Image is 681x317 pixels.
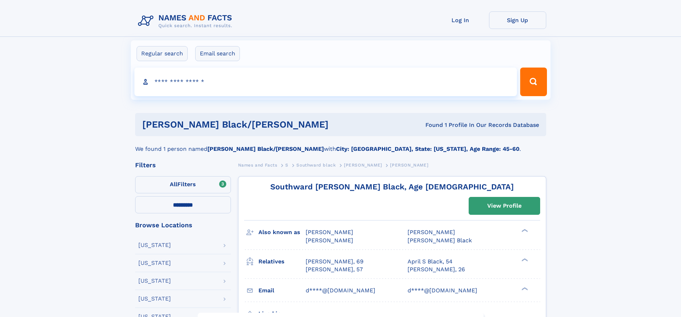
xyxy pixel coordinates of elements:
a: [PERSON_NAME], 69 [306,258,364,266]
a: Log In [432,11,489,29]
a: [PERSON_NAME], 57 [306,266,363,273]
div: ❯ [520,257,528,262]
h3: Email [258,284,306,297]
a: Southward black [296,160,336,169]
span: [PERSON_NAME] [306,229,353,236]
div: ❯ [520,286,528,291]
label: Regular search [137,46,188,61]
div: View Profile [487,198,522,214]
h3: Also known as [258,226,306,238]
span: All [170,181,177,188]
img: Logo Names and Facts [135,11,238,31]
h1: [PERSON_NAME] black/[PERSON_NAME] [142,120,377,129]
h3: Relatives [258,256,306,268]
span: Southward black [296,163,336,168]
a: Sign Up [489,11,546,29]
input: search input [134,68,517,96]
b: City: [GEOGRAPHIC_DATA], State: [US_STATE], Age Range: 45-60 [336,145,519,152]
a: [PERSON_NAME] [344,160,382,169]
label: Email search [195,46,240,61]
label: Filters [135,176,231,193]
span: [PERSON_NAME] [306,237,353,244]
div: We found 1 person named with . [135,136,546,153]
div: ❯ [520,228,528,233]
a: S [285,160,288,169]
div: Filters [135,162,231,168]
button: Search Button [520,68,547,96]
span: [PERSON_NAME] Black [408,237,472,244]
div: [US_STATE] [138,278,171,284]
div: Browse Locations [135,222,231,228]
a: April S Black, 54 [408,258,453,266]
a: View Profile [469,197,540,214]
b: [PERSON_NAME] Black/[PERSON_NAME] [207,145,324,152]
span: [PERSON_NAME] [408,229,455,236]
div: [US_STATE] [138,260,171,266]
span: S [285,163,288,168]
div: Found 1 Profile In Our Records Database [377,121,539,129]
div: [US_STATE] [138,296,171,302]
a: Southward [PERSON_NAME] Black, Age [DEMOGRAPHIC_DATA] [270,182,514,191]
a: Names and Facts [238,160,277,169]
div: [US_STATE] [138,242,171,248]
a: [PERSON_NAME], 26 [408,266,465,273]
span: [PERSON_NAME] [390,163,428,168]
span: [PERSON_NAME] [344,163,382,168]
